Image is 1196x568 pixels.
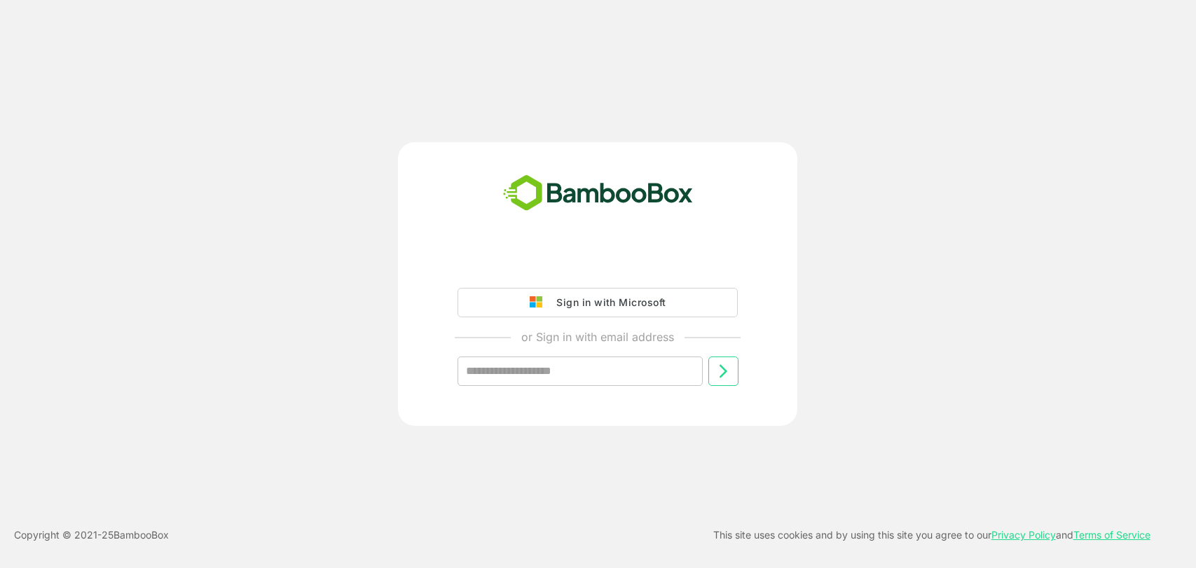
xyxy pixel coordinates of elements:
div: Sign in with Microsoft [549,293,666,312]
p: This site uses cookies and by using this site you agree to our and [713,527,1150,543]
img: google [530,296,549,309]
iframe: Sign in with Google Button [451,249,745,279]
img: bamboobox [495,170,701,216]
button: Sign in with Microsoft [458,288,738,317]
p: Copyright © 2021- 25 BambooBox [14,527,169,543]
a: Privacy Policy [991,529,1056,541]
p: or Sign in with email address [521,328,674,345]
a: Terms of Service [1073,529,1150,541]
